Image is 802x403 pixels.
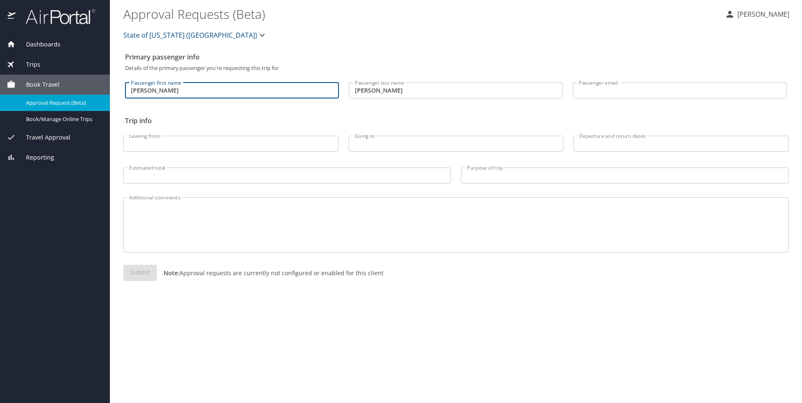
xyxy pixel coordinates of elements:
span: Reporting [16,153,54,162]
span: Dashboards [16,40,60,49]
p: Approval requests are currently not configured or enabled for this client [157,269,383,277]
button: State of [US_STATE] ([GEOGRAPHIC_DATA]) [120,27,271,44]
span: Book Travel [16,80,60,89]
span: Travel Approval [16,133,70,142]
p: [PERSON_NAME] [735,9,789,19]
span: State of [US_STATE] ([GEOGRAPHIC_DATA]) [123,29,257,41]
h2: Primary passenger info [125,50,787,64]
img: icon-airportal.png [8,8,16,25]
h1: Approval Requests (Beta) [123,1,718,27]
p: Details of the primary passenger you're requesting this trip for [125,65,787,71]
span: Approval Request (Beta) [26,99,100,107]
h2: Trip info [125,114,787,127]
img: airportal-logo.png [16,8,95,25]
span: Book/Manage Online Trips [26,115,100,123]
span: Trips [16,60,40,69]
button: [PERSON_NAME] [721,7,793,22]
strong: Note: [164,269,180,277]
